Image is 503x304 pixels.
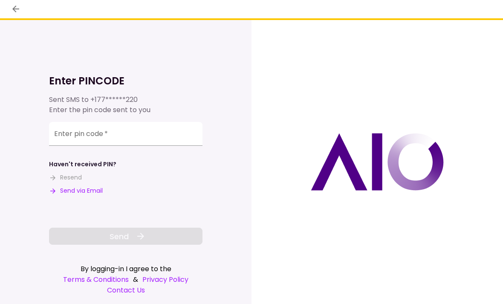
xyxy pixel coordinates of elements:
[110,231,129,242] span: Send
[49,274,202,285] div: &
[142,274,188,285] a: Privacy Policy
[49,173,82,182] button: Resend
[63,274,129,285] a: Terms & Conditions
[49,74,202,88] h1: Enter PINCODE
[49,228,202,245] button: Send
[49,285,202,295] a: Contact Us
[49,95,202,115] div: Sent SMS to Enter the pin code sent to you
[49,160,116,169] div: Haven't received PIN?
[9,2,23,16] button: back
[311,133,444,191] img: AIO logo
[49,263,202,274] div: By logging-in I agree to the
[49,186,103,195] button: Send via Email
